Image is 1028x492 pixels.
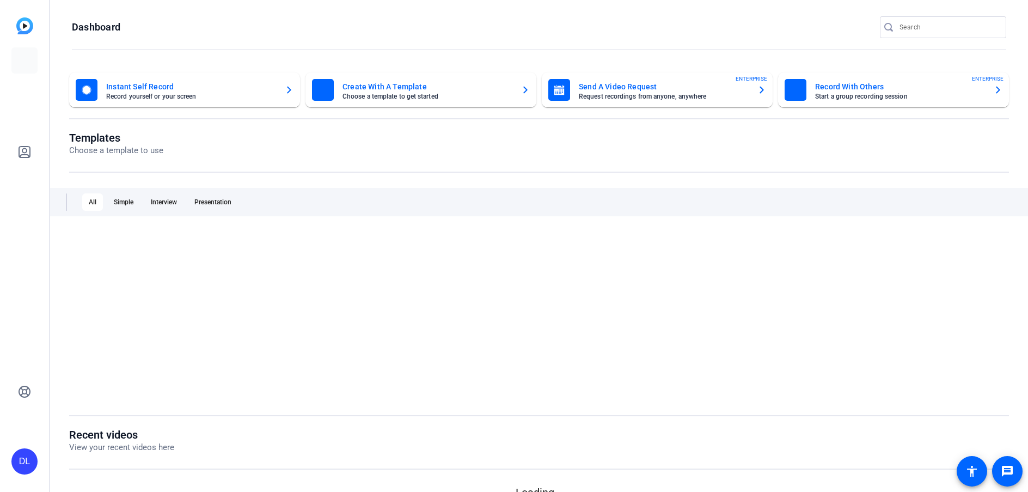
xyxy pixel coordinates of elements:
h1: Templates [69,131,163,144]
div: DL [11,448,38,475]
div: Presentation [188,193,238,211]
button: Instant Self RecordRecord yourself or your screen [69,72,300,107]
mat-card-subtitle: Request recordings from anyone, anywhere [579,93,749,100]
button: Create With A TemplateChoose a template to get started [305,72,536,107]
mat-card-subtitle: Record yourself or your screen [106,93,276,100]
mat-card-subtitle: Start a group recording session [815,93,985,100]
mat-card-subtitle: Choose a template to get started [342,93,512,100]
p: Choose a template to use [69,144,163,157]
mat-card-title: Send A Video Request [579,80,749,93]
mat-card-title: Record With Others [815,80,985,93]
h1: Dashboard [72,21,120,34]
button: Record With OthersStart a group recording sessionENTERPRISE [778,72,1009,107]
mat-icon: accessibility [965,465,978,478]
img: blue-gradient.svg [16,17,33,34]
mat-card-title: Instant Self Record [106,80,276,93]
mat-card-title: Create With A Template [342,80,512,93]
div: All [82,193,103,211]
div: Interview [144,193,183,211]
div: Simple [107,193,140,211]
h1: Recent videos [69,428,174,441]
mat-icon: message [1001,465,1014,478]
span: ENTERPRISE [736,75,767,83]
p: View your recent videos here [69,441,174,454]
input: Search [899,21,998,34]
button: Send A Video RequestRequest recordings from anyone, anywhereENTERPRISE [542,72,773,107]
span: ENTERPRISE [972,75,1003,83]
